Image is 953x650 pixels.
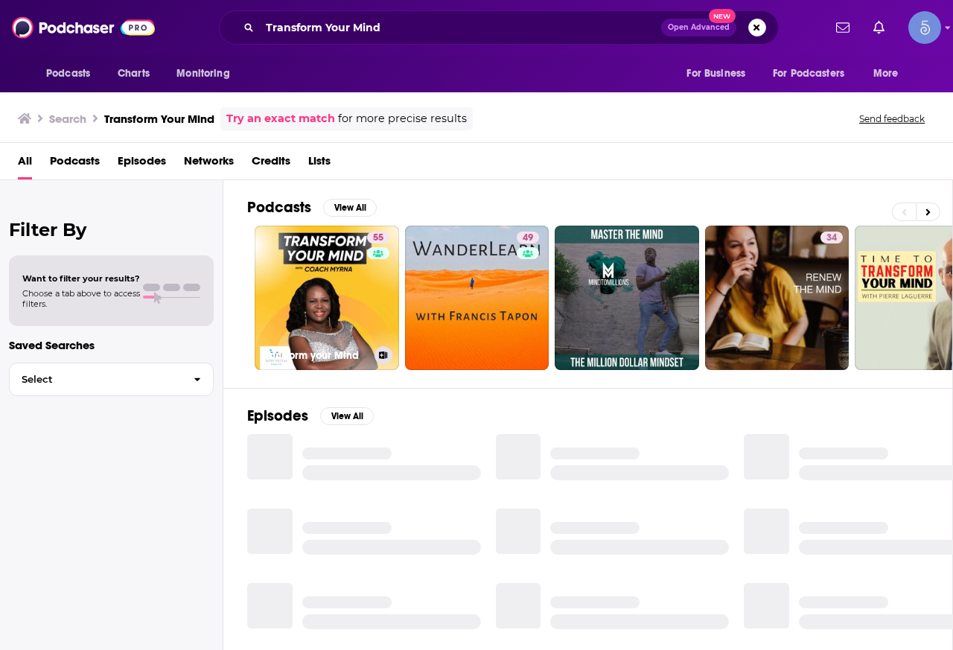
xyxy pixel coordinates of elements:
[255,226,399,370] a: 55Transform your Mind
[18,149,32,179] a: All
[873,63,899,84] span: More
[12,13,155,42] img: Podchaser - Follow, Share and Rate Podcasts
[108,60,159,88] a: Charts
[49,112,86,126] h3: Search
[104,112,214,126] h3: Transform Your Mind
[247,198,377,217] a: PodcastsView All
[855,112,929,125] button: Send feedback
[908,11,941,44] img: User Profile
[709,9,736,23] span: New
[523,231,533,246] span: 49
[763,60,866,88] button: open menu
[908,11,941,44] button: Show profile menu
[9,338,214,352] p: Saved Searches
[247,198,311,217] h2: Podcasts
[50,149,100,179] a: Podcasts
[830,15,855,40] a: Show notifications dropdown
[247,407,308,425] h2: Episodes
[9,219,214,240] h2: Filter By
[668,24,730,31] span: Open Advanced
[10,375,182,384] span: Select
[661,19,736,36] button: Open AdvancedNew
[867,15,890,40] a: Show notifications dropdown
[261,349,369,362] h3: Transform your Mind
[247,407,374,425] a: EpisodesView All
[118,149,166,179] a: Episodes
[863,60,917,88] button: open menu
[367,232,389,243] a: 55
[338,110,467,127] span: for more precise results
[773,63,844,84] span: For Podcasters
[686,63,745,84] span: For Business
[184,149,234,179] a: Networks
[908,11,941,44] span: Logged in as Spiral5-G1
[373,231,383,246] span: 55
[219,10,779,45] div: Search podcasts, credits, & more...
[676,60,764,88] button: open menu
[36,60,109,88] button: open menu
[22,288,140,309] span: Choose a tab above to access filters.
[176,63,229,84] span: Monitoring
[820,232,843,243] a: 34
[405,226,549,370] a: 49
[22,273,140,284] span: Want to filter your results?
[260,16,661,39] input: Search podcasts, credits, & more...
[320,407,374,425] button: View All
[9,363,214,396] button: Select
[308,149,331,179] a: Lists
[517,232,539,243] a: 49
[323,199,377,217] button: View All
[226,110,335,127] a: Try an exact match
[826,231,837,246] span: 34
[166,60,249,88] button: open menu
[118,63,150,84] span: Charts
[252,149,290,179] a: Credits
[46,63,90,84] span: Podcasts
[705,226,850,370] a: 34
